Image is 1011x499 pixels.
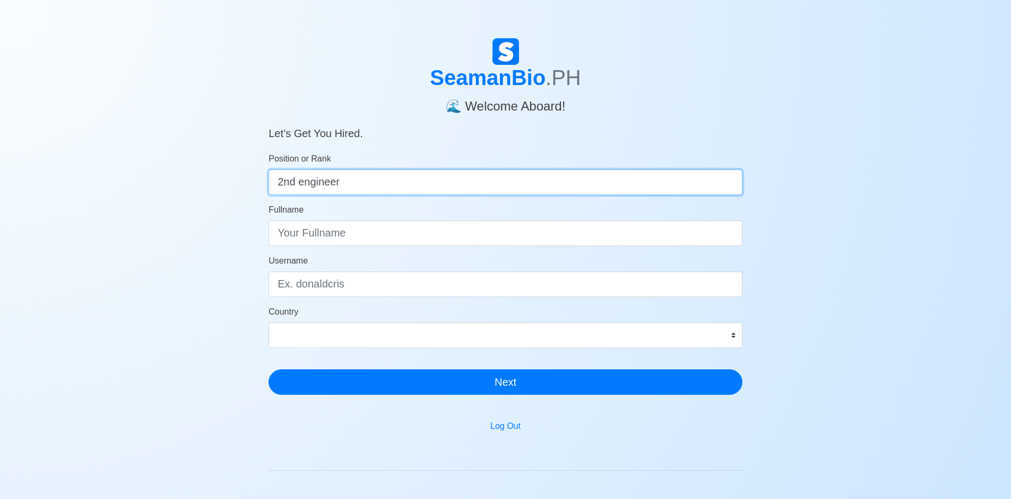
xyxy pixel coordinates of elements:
span: Position or Rank [269,154,331,163]
label: Country [269,306,298,318]
span: Username [269,256,308,265]
h1: SeamanBio [269,65,742,90]
input: Your Fullname [269,221,742,246]
button: Log Out [483,416,528,436]
input: Ex. donaldcris [269,272,742,297]
span: .PH [546,66,581,89]
button: Next [269,369,742,395]
span: Fullname [269,205,304,214]
h5: Let’s Get You Hired. [269,114,742,140]
input: ex. 2nd Officer w/Master License [269,170,742,195]
img: Logo [492,38,519,65]
h4: 🌊 Welcome Aboard! [269,90,742,114]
